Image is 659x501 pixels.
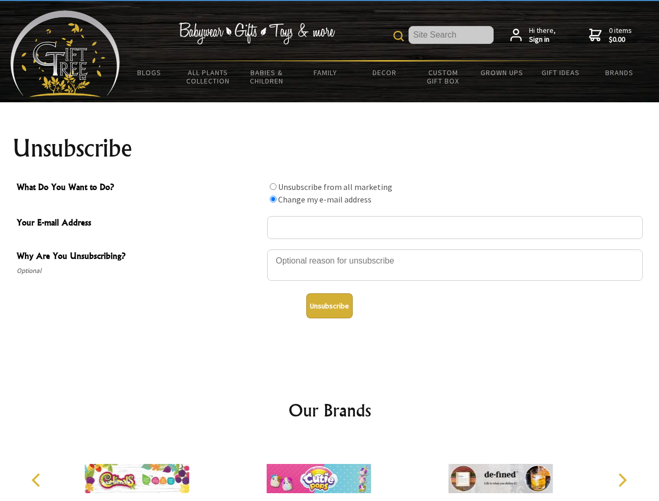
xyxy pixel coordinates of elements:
span: What Do You Want to Do? [17,181,262,196]
a: Family [296,62,355,83]
input: What Do You Want to Do? [270,196,277,202]
a: Babies & Children [237,62,296,92]
textarea: Why Are You Unsubscribing? [267,249,643,281]
img: product search [393,31,404,41]
label: Change my e-mail address [278,194,372,205]
a: 0 items$0.00 [589,26,632,44]
span: 0 items [609,26,632,44]
span: Why Are You Unsubscribing? [17,249,262,265]
strong: $0.00 [609,35,632,44]
h2: Our Brands [21,398,639,423]
a: Brands [590,62,649,83]
span: Optional [17,265,262,277]
button: Next [610,469,633,492]
input: What Do You Want to Do? [270,183,277,190]
input: Site Search [409,26,494,44]
h1: Unsubscribe [13,136,647,161]
input: Your E-mail Address [267,216,643,239]
a: All Plants Collection [179,62,238,92]
span: Hi there, [529,26,556,44]
a: Decor [355,62,414,83]
strong: Sign in [529,35,556,44]
button: Previous [26,469,49,492]
a: Custom Gift Box [414,62,473,92]
a: Hi there,Sign in [510,26,556,44]
a: Grown Ups [472,62,531,83]
button: Unsubscribe [306,293,353,318]
a: BLOGS [120,62,179,83]
img: Babyware - Gifts - Toys and more... [10,10,120,97]
label: Unsubscribe from all marketing [278,182,392,192]
img: Babywear - Gifts - Toys & more [178,22,335,44]
span: Your E-mail Address [17,216,262,231]
a: Gift Ideas [531,62,590,83]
